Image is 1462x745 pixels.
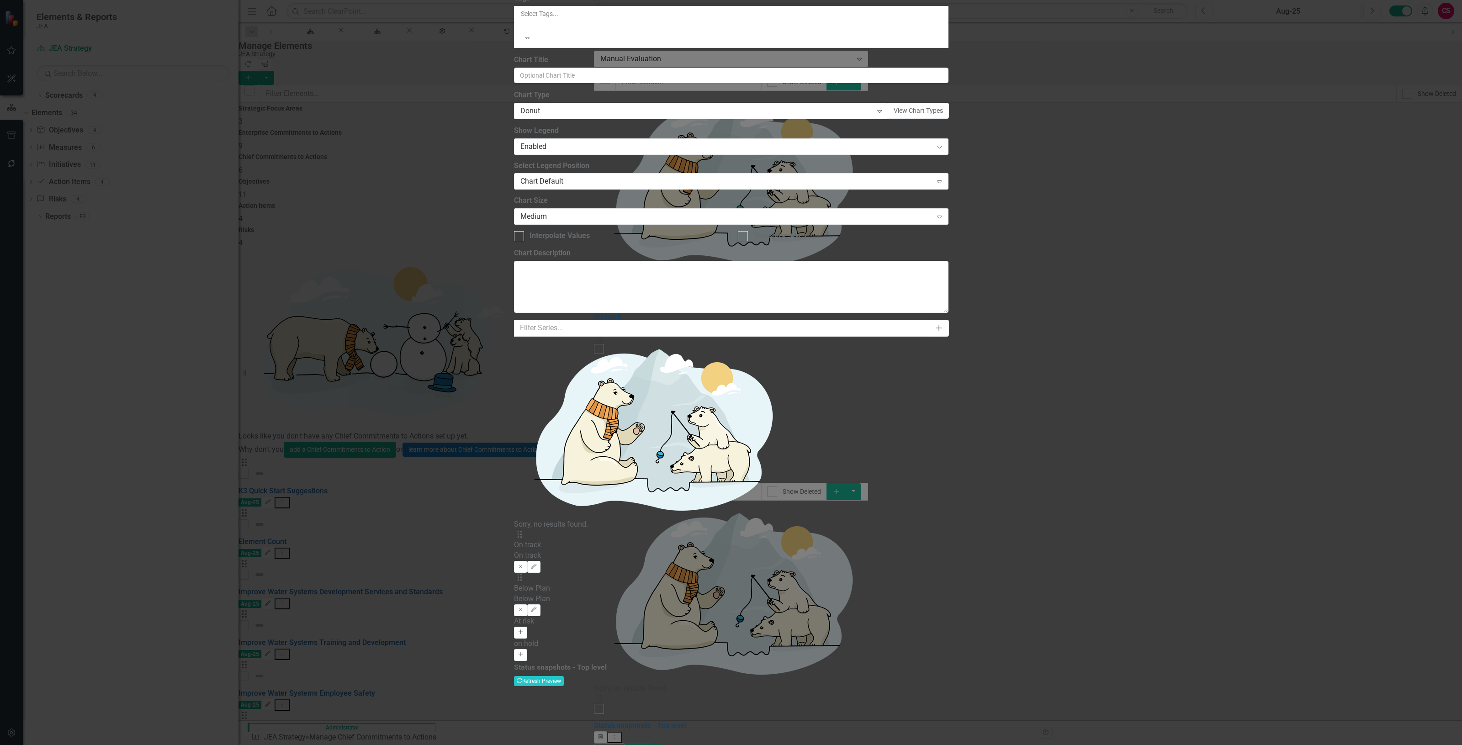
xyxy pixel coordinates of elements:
div: At risk [514,616,948,627]
label: Chart Size [514,195,948,206]
div: On track [514,540,948,550]
div: On track [514,550,948,561]
h3: Status snapshots - Top level [514,663,948,671]
label: Select Legend Position [514,161,948,171]
div: Sorry, no results found. [514,519,948,530]
label: Chart Description [514,248,948,259]
label: Show Legend [514,126,948,136]
div: Enabled [520,141,932,152]
div: on hold [514,639,948,649]
div: Medium [520,211,932,222]
div: Below Plan [514,594,948,604]
label: Chart Type [514,90,948,100]
button: View Chart Types [888,103,949,119]
div: Select Tags... [521,9,942,18]
button: Refresh Preview [514,676,564,686]
input: Filter Series... [514,320,930,337]
div: Donut [520,106,873,116]
img: No results found [514,337,788,519]
div: Interpolate Values [530,231,590,241]
div: Chart Default [520,176,932,187]
div: Below Plan [514,583,948,594]
label: Chart Title [514,55,948,65]
div: Transpose Axes [753,231,806,241]
input: Optional Chart Title [514,68,948,83]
